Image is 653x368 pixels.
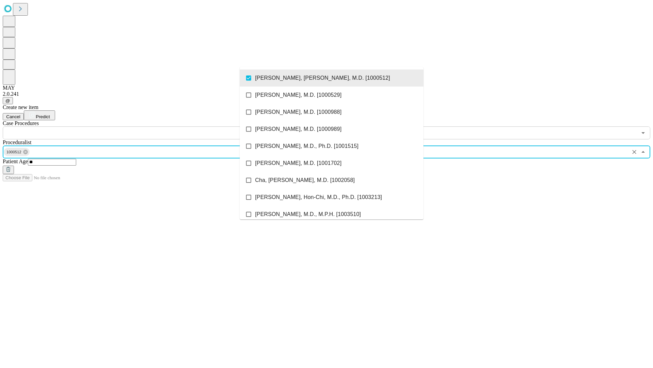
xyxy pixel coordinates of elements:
[630,147,639,157] button: Clear
[255,142,358,150] span: [PERSON_NAME], M.D., Ph.D. [1001515]
[3,91,650,97] div: 2.0.241
[638,147,648,157] button: Close
[3,139,31,145] span: Proceduralist
[3,97,13,104] button: @
[255,193,382,201] span: [PERSON_NAME], Hon-Chi, M.D., Ph.D. [1003213]
[255,108,341,116] span: [PERSON_NAME], M.D. [1000988]
[3,120,39,126] span: Scheduled Procedure
[255,159,341,167] span: [PERSON_NAME], M.D. [1001702]
[3,113,24,120] button: Cancel
[3,85,650,91] div: MAY
[3,104,38,110] span: Create new item
[638,128,648,138] button: Open
[255,176,355,184] span: Cha, [PERSON_NAME], M.D. [1002058]
[255,125,341,133] span: [PERSON_NAME], M.D. [1000989]
[4,148,24,156] span: 1000512
[3,158,28,164] span: Patient Age
[255,91,341,99] span: [PERSON_NAME], M.D. [1000529]
[255,210,361,218] span: [PERSON_NAME], M.D., M.P.H. [1003510]
[255,74,390,82] span: [PERSON_NAME], [PERSON_NAME], M.D. [1000512]
[36,114,50,119] span: Predict
[5,98,10,103] span: @
[24,110,55,120] button: Predict
[4,148,30,156] div: 1000512
[6,114,20,119] span: Cancel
